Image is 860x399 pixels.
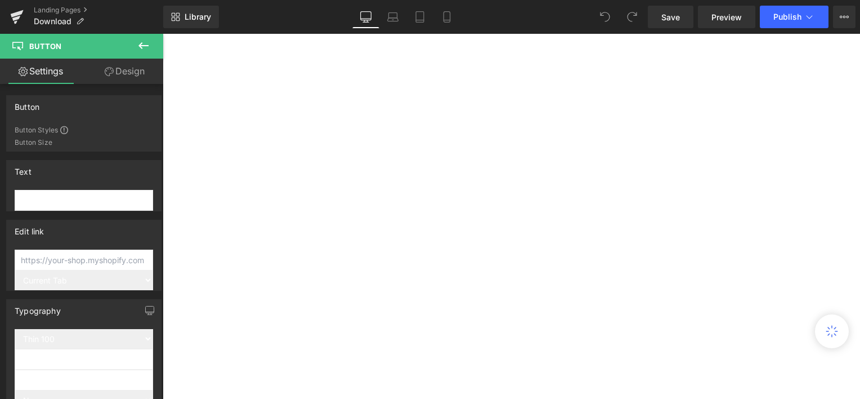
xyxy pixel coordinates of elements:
[773,12,801,21] span: Publish
[711,11,742,23] span: Preview
[594,6,616,28] button: Undo
[34,6,163,15] a: Landing Pages
[698,6,755,28] a: Preview
[29,42,61,51] span: Button
[15,139,153,147] div: Button Size
[379,6,406,28] a: Laptop
[185,12,211,22] span: Library
[621,6,643,28] button: Redo
[760,6,828,28] button: Publish
[352,6,379,28] a: Desktop
[15,220,44,236] div: Edit link
[84,59,165,84] a: Design
[661,11,680,23] span: Save
[433,6,460,28] a: Mobile
[833,6,855,28] button: More
[163,6,219,28] a: New Library
[15,161,32,176] div: Text
[406,6,433,28] a: Tablet
[34,17,71,26] span: Download
[15,300,61,316] div: Typography
[15,96,39,112] div: Button
[15,250,153,271] input: https://your-shop.myshopify.com
[15,125,153,134] div: Button Styles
